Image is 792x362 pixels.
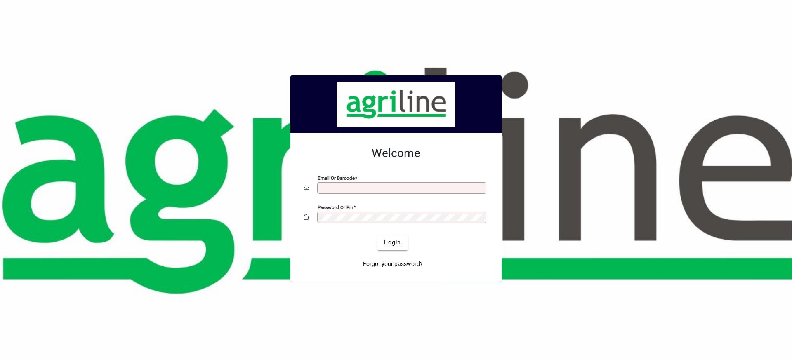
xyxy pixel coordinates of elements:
span: Forgot your password? [363,260,423,268]
button: Login [377,235,408,250]
span: Login [384,238,401,247]
mat-label: Password or Pin [318,204,353,210]
mat-label: Email or Barcode [318,175,355,181]
h2: Welcome [304,146,488,160]
a: Forgot your password? [360,257,426,272]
